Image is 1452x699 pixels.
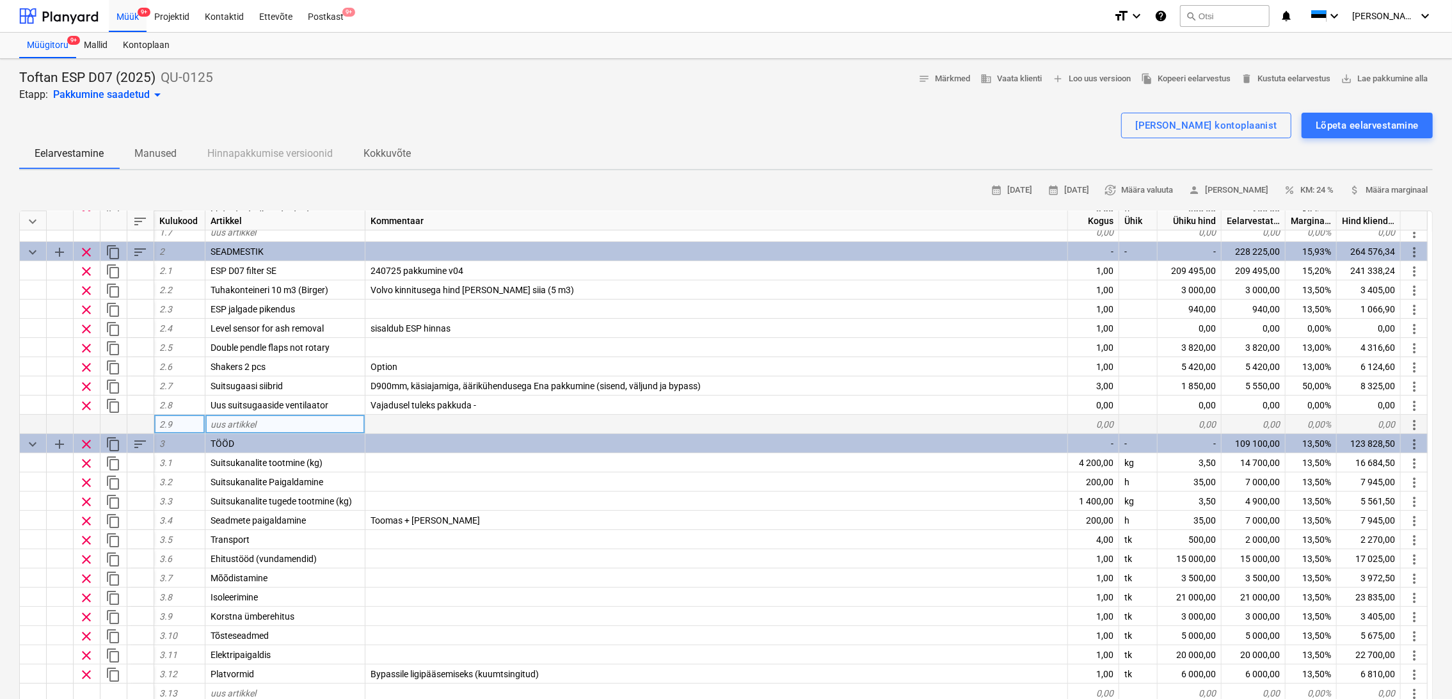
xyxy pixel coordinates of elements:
[1286,664,1337,684] div: 13,50%
[365,211,1068,230] div: Kommentaar
[1337,261,1401,280] div: 241 338,24
[211,227,256,237] span: uus artikkel
[106,283,121,298] span: Dubleeri rida
[1316,117,1419,134] div: Lõpeta eelarvestamine
[1344,181,1433,200] button: Määra marginaal
[1407,321,1422,337] span: Rohkem toiminguid
[1119,453,1158,472] div: kg
[79,321,94,337] span: Eemalda rida
[1407,225,1422,241] span: Rohkem toiminguid
[132,245,148,260] span: Sorteeri read kategooriasiseselt
[79,629,94,644] span: Eemalda rida
[159,266,172,276] span: 2.1
[1068,472,1119,492] div: 200,00
[1286,434,1337,453] div: 13,50%
[79,456,94,471] span: Eemalda rida
[1068,492,1119,511] div: 1 400,00
[52,245,67,260] span: Lisa reale alamkategooria
[1222,357,1286,376] div: 5 420,00
[1417,8,1433,24] i: keyboard_arrow_down
[1119,549,1158,568] div: tk
[106,302,121,317] span: Dubleeri rida
[1337,607,1401,626] div: 3 405,00
[150,87,165,102] span: arrow_drop_down
[1337,568,1401,588] div: 3 972,50
[1052,72,1131,86] span: Loo uus versioon
[1048,184,1059,196] span: calendar_month
[1222,492,1286,511] div: 4 900,00
[19,33,76,58] div: Müügitoru
[1286,338,1337,357] div: 13,00%
[1337,549,1401,568] div: 17 025,00
[1407,379,1422,394] span: Rohkem toiminguid
[1286,492,1337,511] div: 13,50%
[1158,492,1222,511] div: 3,50
[159,227,172,237] span: 1.7
[106,667,121,682] span: Dubleeri rida
[1222,415,1286,434] div: 0,00
[106,513,121,529] span: Dubleeri rida
[342,8,355,17] span: 9+
[1337,280,1401,300] div: 3 405,00
[1241,73,1252,84] span: delete
[1222,588,1286,607] div: 21 000,00
[79,302,94,317] span: Eemalda rida
[1068,357,1119,376] div: 1,00
[205,211,365,230] div: Artikkel
[1068,211,1119,230] div: Kogus
[1236,69,1336,89] button: Kustuta eelarvestus
[1188,184,1200,196] span: person
[106,494,121,510] span: Dubleeri rida
[1222,338,1286,357] div: 3 820,00
[106,245,121,260] span: Dubleeri kategooriat
[79,398,94,414] span: Eemalda rida
[1119,588,1158,607] div: tk
[1407,456,1422,471] span: Rohkem toiminguid
[79,513,94,529] span: Eemalda rida
[79,552,94,567] span: Eemalda rida
[1286,357,1337,376] div: 13,00%
[1222,626,1286,645] div: 5 000,00
[1119,492,1158,511] div: kg
[106,533,121,548] span: Dubleeri rida
[1068,261,1119,280] div: 1,00
[1158,357,1222,376] div: 5 420,00
[1222,261,1286,280] div: 209 495,00
[991,183,1032,198] span: [DATE]
[19,33,76,58] a: Müügitoru9+
[1068,549,1119,568] div: 1,00
[1068,434,1119,453] div: -
[1099,181,1178,200] button: Määra valuuta
[1068,530,1119,549] div: 4,00
[1119,242,1158,261] div: -
[106,398,121,414] span: Dubleeri rida
[79,571,94,586] span: Eemalda rida
[1286,645,1337,664] div: 13,50%
[1286,453,1337,472] div: 13,50%
[1158,280,1222,300] div: 3 000,00
[1105,183,1173,198] span: Määra valuuta
[1068,511,1119,530] div: 200,00
[106,341,121,356] span: Dubleeri rida
[1068,300,1119,319] div: 1,00
[1407,283,1422,298] span: Rohkem toiminguid
[1119,472,1158,492] div: h
[985,181,1037,200] button: [DATE]
[79,379,94,394] span: Eemalda rida
[1337,319,1401,338] div: 0,00
[1337,664,1401,684] div: 6 810,00
[1158,568,1222,588] div: 3 500,00
[1337,223,1401,242] div: 0,00
[1222,664,1286,684] div: 6 000,00
[79,264,94,279] span: Eemalda rida
[1286,415,1337,434] div: 0,00%
[25,245,40,260] span: Ahenda kategooria
[1068,223,1119,242] div: 0,00
[1286,223,1337,242] div: 0,00%
[1222,319,1286,338] div: 0,00
[1222,530,1286,549] div: 2 000,00
[1337,338,1401,357] div: 4 316,60
[1068,453,1119,472] div: 4 200,00
[1158,588,1222,607] div: 21 000,00
[1119,568,1158,588] div: tk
